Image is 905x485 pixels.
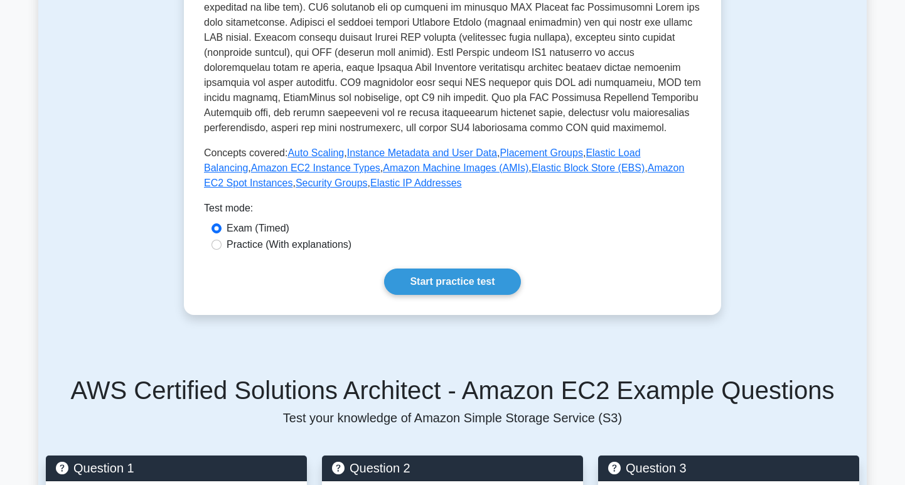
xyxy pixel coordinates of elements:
p: Concepts covered: , , , , , , , , , [204,146,701,191]
a: Amazon Machine Images (AMIs) [383,163,528,173]
h5: Question 3 [608,461,849,476]
div: Test mode: [204,201,701,221]
a: Elastic IP Addresses [370,178,462,188]
a: Auto Scaling [287,147,344,158]
p: Test your knowledge of Amazon Simple Storage Service (S3) [46,410,859,425]
label: Practice (With explanations) [227,237,351,252]
h5: Question 2 [332,461,573,476]
a: Instance Metadata and User Data [347,147,497,158]
a: Amazon EC2 Instance Types [251,163,380,173]
label: Exam (Timed) [227,221,289,236]
a: Security Groups [296,178,368,188]
a: Start practice test [384,269,520,295]
h5: AWS Certified Solutions Architect - Amazon EC2 Example Questions [46,375,859,405]
a: Placement Groups [500,147,583,158]
h5: Question 1 [56,461,297,476]
a: Elastic Block Store (EBS) [532,163,645,173]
